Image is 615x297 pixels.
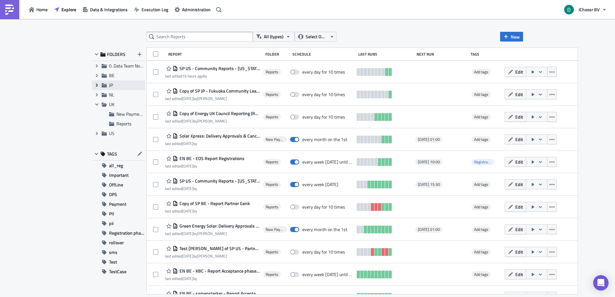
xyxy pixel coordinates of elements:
[505,224,526,234] button: Edit
[168,52,262,57] div: Report
[302,159,353,165] div: every week on Monday until October 22, 2025
[474,226,488,232] span: Add tags
[515,181,523,188] span: Edit
[182,163,193,169] time: 2025-08-14T07:05:42Z
[107,51,125,57] span: FOLDERS
[266,92,278,97] span: Reports
[358,52,413,57] div: Last Runs
[182,95,193,102] time: 2025-08-28T08:27:33Z
[109,91,114,98] span: NL
[505,269,526,279] button: Edit
[109,267,126,276] span: TestCase
[472,114,491,120] span: Add tags
[116,120,132,127] span: Reports
[165,231,260,236] div: last edited by [PERSON_NAME]
[109,82,113,88] span: JP
[295,32,336,41] button: Select Owner
[165,141,260,146] div: last edited by
[472,204,491,210] span: Add tags
[109,238,124,248] span: rollover
[515,158,523,165] span: Edit
[302,92,345,97] div: every day for 10 times
[182,230,193,237] time: 2025-08-07T11:58:18Z
[474,114,488,120] span: Add tags
[109,72,115,79] span: BE
[474,159,504,165] span: Registration phase
[178,291,260,296] span: EN BE - samensterker - Report Acceptance phase May 2025
[515,248,523,255] span: Edit
[505,67,526,77] button: Edit
[109,257,117,267] span: Test
[26,4,51,14] a: Home
[182,118,193,124] time: 2025-08-27T12:50:05Z
[266,69,278,75] span: Reports
[302,204,345,210] div: every day for 10 times
[505,89,526,99] button: Edit
[266,114,278,120] span: Reports
[474,136,488,142] span: Add tags
[178,133,260,139] span: Solar Xpress: Delivery Approvals & Cancellations
[474,91,488,97] span: Add tags
[92,257,145,267] button: Test
[109,101,115,108] span: UK
[474,271,488,277] span: Add tags
[474,69,488,75] span: Add tags
[90,6,128,13] span: Data & Integrations
[302,249,345,255] div: every day for 10 times
[109,209,114,219] span: PII
[92,228,145,238] button: Registration phase
[515,113,523,120] span: Edit
[511,33,520,40] span: New
[61,6,76,13] span: Explore
[171,4,214,14] button: Administration
[178,156,244,161] span: EN BE - EOS Report Registrations
[116,111,176,117] span: New Payment Process Reports
[302,182,338,187] div: every week on Tuesday
[302,114,345,120] div: every day for 10 times
[266,182,278,187] span: Reports
[515,203,523,210] span: Edit
[92,209,145,219] button: PII
[165,119,260,123] div: last edited by [PERSON_NAME]
[472,69,491,75] span: Add tags
[165,209,250,213] div: last edited by
[266,227,284,232] span: New Payment Process Reports
[51,4,79,14] button: Explore
[418,159,440,165] span: [DATE] 10:00
[131,4,171,14] button: Execution Log
[109,228,145,238] span: Registration phase
[109,130,115,137] span: US
[165,164,244,168] div: last edited by
[182,6,211,13] span: Administration
[5,4,15,15] img: PushMetrics
[264,33,283,40] span: All (types)
[92,190,145,199] button: OPS
[472,136,491,143] span: Add tags
[178,88,260,94] span: Copy of SP JP - Fukuoka Community Leader Reports
[165,254,260,258] div: last edited by [PERSON_NAME]
[579,6,600,13] span: iChoosr BV
[306,33,327,40] span: Select Owner
[515,136,523,143] span: Edit
[472,159,494,165] span: Registration phase
[142,6,168,13] span: Execution Log
[182,208,193,214] time: 2025-07-28T09:50:03Z
[178,246,260,251] span: Test Werner of SP US - Partner Reports
[109,161,123,170] span: all_reg
[266,137,284,142] span: New Payment Process Reports
[472,181,491,188] span: Add tags
[302,227,347,232] div: every month on the 1st
[471,52,502,57] div: Tags
[92,248,145,257] button: sms
[178,66,260,71] span: SP US - Community Reports - Pennsylvania
[79,4,131,14] button: Data & Integrations
[147,32,253,41] input: Search Reports
[178,223,260,229] span: Green Energy Solar: Delivery Approvals & Cancellations
[505,179,526,189] button: Edit
[474,204,488,210] span: Add tags
[178,268,260,274] span: EN BE - KBC - Report Acceptance phase May 2025
[505,112,526,122] button: Edit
